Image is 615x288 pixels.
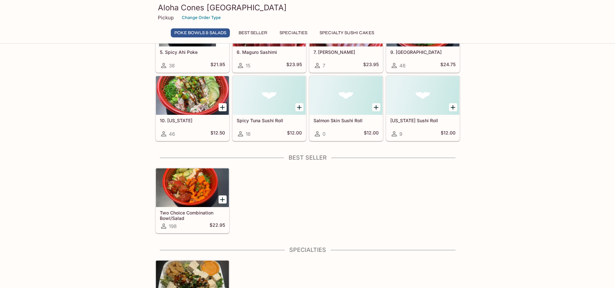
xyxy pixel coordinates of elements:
[399,63,405,69] span: 46
[316,28,378,37] button: Specialty Sushi Cakes
[155,246,460,253] h4: Specialties
[390,49,456,55] h5: 9. [GEOGRAPHIC_DATA]
[237,49,302,55] h5: 6. Maguro Sashimi
[169,131,175,137] span: 46
[156,76,229,115] div: 10. California
[313,49,379,55] h5: 7. [PERSON_NAME]
[179,13,224,23] button: Change Order Type
[156,168,229,233] a: Two Choice Combination Bowl/Salad198$22.95
[246,131,251,137] span: 16
[295,103,303,111] button: Add Spicy Tuna Sushi Roll
[313,118,379,123] h5: Salmon Skin Sushi Roll
[219,103,227,111] button: Add 10. California
[363,62,379,69] h5: $23.95
[372,103,380,111] button: Add Salmon Skin Sushi Roll
[390,118,456,123] h5: [US_STATE] Sushi Roll
[246,63,251,69] span: 15
[286,62,302,69] h5: $23.95
[310,76,383,115] div: Salmon Skin Sushi Roll
[155,154,460,161] h4: Best Seller
[156,168,229,207] div: Two Choice Combination Bowl/Salad
[156,76,229,141] a: 10. [US_STATE]46$12.50
[210,62,225,69] h5: $21.95
[449,103,457,111] button: Add California Sushi Roll
[364,130,379,138] h5: $12.00
[441,130,456,138] h5: $12.00
[158,15,174,21] p: Pickup
[323,131,325,137] span: 0
[309,76,383,141] a: Salmon Skin Sushi Roll0$12.00
[219,195,227,204] button: Add Two Choice Combination Bowl/Salad
[160,118,225,123] h5: 10. [US_STATE]
[440,62,456,69] h5: $24.75
[156,8,229,46] div: 5. Spicy Ahi Poke
[158,3,457,13] h3: Aloha Cones [GEOGRAPHIC_DATA]
[160,210,225,221] h5: Two Choice Combination Bowl/Salad
[210,130,225,138] h5: $12.50
[233,76,306,115] div: Spicy Tuna Sushi Roll
[169,63,175,69] span: 38
[399,131,402,137] span: 9
[310,8,383,46] div: 7. Hamachi Sashimi
[169,223,177,229] span: 198
[386,76,459,115] div: California Sushi Roll
[235,28,271,37] button: Best Seller
[232,76,306,141] a: Spicy Tuna Sushi Roll16$12.00
[233,8,306,46] div: 6. Maguro Sashimi
[276,28,311,37] button: Specialties
[323,63,325,69] span: 7
[171,28,230,37] button: Poke Bowls & Salads
[287,130,302,138] h5: $12.00
[237,118,302,123] h5: Spicy Tuna Sushi Roll
[386,76,460,141] a: [US_STATE] Sushi Roll9$12.00
[160,49,225,55] h5: 5. Spicy Ahi Poke
[386,8,459,46] div: 9. Charashi
[210,222,225,230] h5: $22.95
